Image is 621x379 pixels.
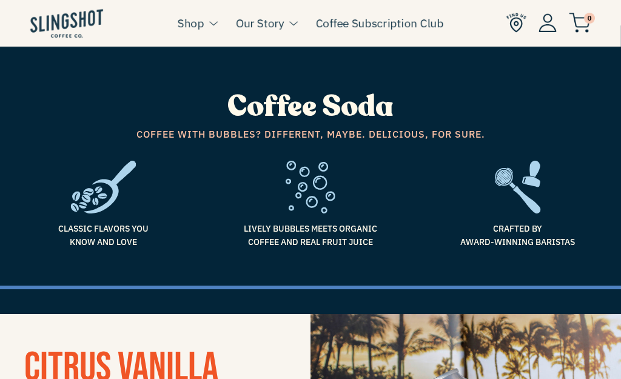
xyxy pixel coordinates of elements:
[584,13,595,24] span: 0
[216,161,404,213] img: fizz-1636557709766.svg
[316,14,444,32] a: Coffee Subscription Club
[423,161,612,213] img: frame2-1635783918803.svg
[9,161,198,213] img: frame1-1635784469953.svg
[236,14,284,32] a: Our Story
[569,13,591,33] img: cart
[178,14,204,32] a: Shop
[539,13,557,32] img: Account
[569,16,591,30] a: 0
[9,222,198,249] span: Classic flavors you know and love
[227,87,394,126] span: Coffee Soda
[423,222,612,249] span: Crafted by Award-Winning Baristas
[506,13,526,33] img: Find Us
[9,127,612,143] span: Coffee with bubbles? Different, maybe. Delicious, for sure.
[216,222,404,249] span: Lively bubbles meets organic coffee and real fruit juice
